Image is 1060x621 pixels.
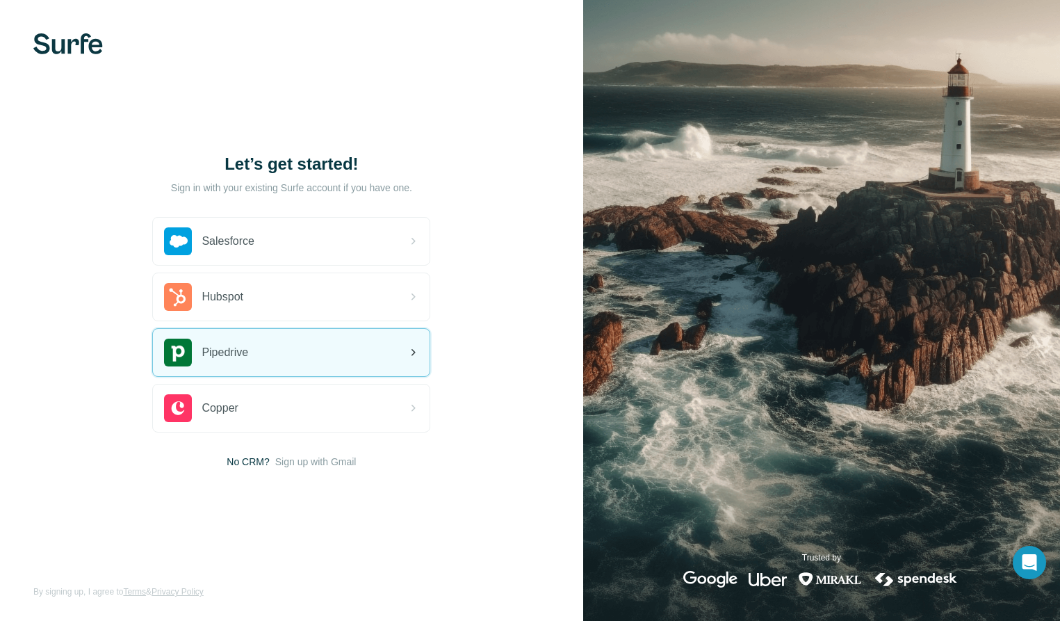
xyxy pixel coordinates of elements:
span: No CRM? [227,455,269,469]
span: Hubspot [202,289,243,305]
span: Copper [202,400,238,417]
a: Terms [123,587,146,597]
button: Sign up with Gmail [275,455,357,469]
h1: Let’s get started! [152,153,430,175]
span: Salesforce [202,233,254,250]
img: spendesk's logo [873,571,959,588]
img: uber's logo [749,571,787,588]
img: pipedrive's logo [164,339,192,366]
p: Sign in with your existing Surfe account if you have one. [171,181,412,195]
div: Open Intercom Messenger [1013,546,1046,579]
img: mirakl's logo [798,571,862,588]
a: Privacy Policy [152,587,204,597]
img: hubspot's logo [164,283,192,311]
img: copper's logo [164,394,192,422]
p: Trusted by [802,551,841,564]
img: Surfe's logo [33,33,103,54]
img: google's logo [683,571,737,588]
span: Pipedrive [202,344,248,361]
img: salesforce's logo [164,227,192,255]
span: By signing up, I agree to & [33,586,204,598]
